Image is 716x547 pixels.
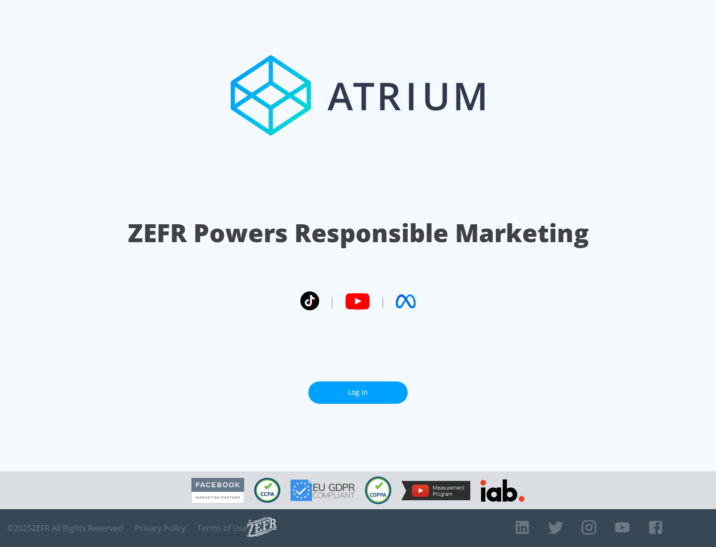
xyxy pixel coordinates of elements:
img: IAB [480,479,525,502]
span: | [329,294,335,309]
a: Privacy Policy [135,523,185,533]
h1: ZEFR Powers Responsible Marketing [128,216,589,250]
img: COPPA Compliant [365,476,391,504]
img: YouTube Measurement Program [401,481,470,500]
a: Terms of Use [197,523,247,533]
img: Facebook Marketing Partner [191,478,244,503]
img: GDPR Compliant [290,479,355,501]
span: | [380,294,386,309]
img: CCPA Compliant [254,478,280,503]
span: © 2025 ZEFR All Rights Reserved [7,523,123,533]
a: Log In [308,381,408,404]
